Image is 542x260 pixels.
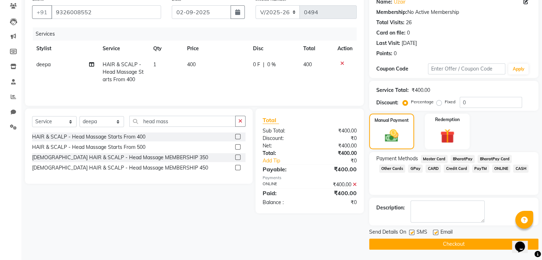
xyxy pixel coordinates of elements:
[440,228,453,237] span: Email
[478,155,512,163] span: BharatPay Card
[153,61,156,68] span: 1
[369,228,406,237] span: Send Details On
[435,116,460,123] label: Redemption
[257,181,310,188] div: ONLINE
[263,116,279,124] span: Total
[310,142,362,150] div: ₹400.00
[508,64,528,74] button: Apply
[257,157,318,165] a: Add Tip
[376,65,428,73] div: Coupon Code
[32,5,52,19] button: +91
[369,239,538,250] button: Checkout
[376,50,392,57] div: Points:
[421,155,448,163] span: Master Card
[411,99,434,105] label: Percentage
[412,87,430,94] div: ₹400.00
[492,165,511,173] span: ONLINE
[376,40,400,47] div: Last Visit:
[376,19,404,26] div: Total Visits:
[257,165,310,173] div: Payable:
[257,127,310,135] div: Sub Total:
[402,40,417,47] div: [DATE]
[267,61,276,68] span: 0 %
[36,61,51,68] span: deepa
[375,117,409,124] label: Manual Payment
[303,61,312,68] span: 400
[187,61,196,68] span: 400
[381,128,403,144] img: _cash.svg
[149,41,183,57] th: Qty
[513,165,528,173] span: CASH
[376,9,531,16] div: No Active Membership
[103,61,144,83] span: HAIR & SCALP - Head Massage Starts From 400
[310,165,362,173] div: ₹400.00
[183,41,249,57] th: Price
[407,29,410,37] div: 0
[310,150,362,157] div: ₹400.00
[408,165,423,173] span: GPay
[253,61,260,68] span: 0 F
[376,87,409,94] div: Service Total:
[376,155,418,162] span: Payment Methods
[32,41,98,57] th: Stylist
[32,144,145,151] div: HAIR & SCALP - Head Massage Starts From 500
[450,155,475,163] span: BharatPay
[129,116,236,127] input: Search or Scan
[32,154,208,161] div: [DEMOGRAPHIC_DATA] HAIR & SCALP - Head Massage MEMBERSHIP 350
[444,165,469,173] span: Credit Card
[310,189,362,197] div: ₹400.00
[472,165,489,173] span: PayTM
[310,127,362,135] div: ₹400.00
[333,41,357,57] th: Action
[257,189,310,197] div: Paid:
[33,27,362,41] div: Services
[406,19,412,26] div: 26
[376,99,398,106] div: Discount:
[310,199,362,206] div: ₹0
[299,41,333,57] th: Total
[436,127,459,145] img: _gift.svg
[376,29,406,37] div: Card on file:
[263,61,264,68] span: |
[376,204,405,212] div: Description:
[310,135,362,142] div: ₹0
[394,50,397,57] div: 0
[32,164,208,172] div: [DEMOGRAPHIC_DATA] HAIR & SCALP - Head Massage MEMBERSHIP 450
[425,165,441,173] span: CARD
[257,142,310,150] div: Net:
[376,9,407,16] div: Membership:
[249,41,299,57] th: Disc
[445,99,455,105] label: Fixed
[257,135,310,142] div: Discount:
[257,199,310,206] div: Balance :
[379,165,406,173] span: Other Cards
[257,150,310,157] div: Total:
[318,157,362,165] div: ₹0
[428,63,506,74] input: Enter Offer / Coupon Code
[310,181,362,188] div: ₹400.00
[263,175,357,181] div: Payments
[32,133,145,141] div: HAIR & SCALP - Head Massage Starts From 400
[417,228,427,237] span: SMS
[512,232,535,253] iframe: chat widget
[98,41,149,57] th: Service
[51,5,161,19] input: Search by Name/Mobile/Email/Code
